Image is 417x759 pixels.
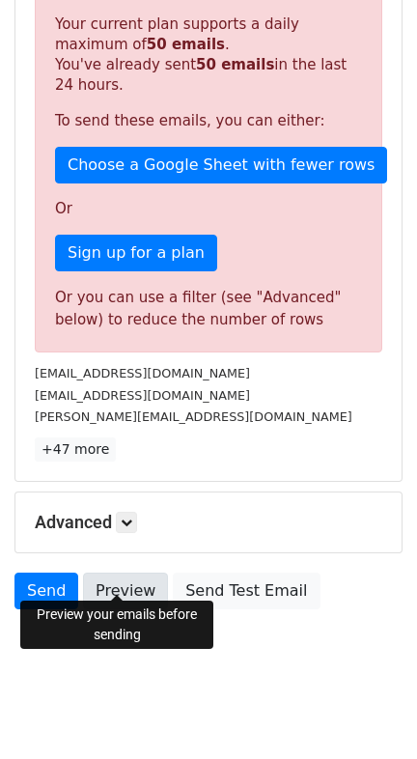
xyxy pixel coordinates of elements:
h5: Advanced [35,512,382,533]
p: Your current plan supports a daily maximum of . You've already sent in the last 24 hours. [55,14,362,96]
a: Choose a Google Sheet with fewer rows [55,147,387,183]
strong: 50 emails [147,36,225,53]
a: Sign up for a plan [55,235,217,271]
div: Widget de chat [320,666,417,759]
p: To send these emails, you can either: [55,111,362,131]
a: Send [14,573,78,609]
small: [EMAIL_ADDRESS][DOMAIN_NAME] [35,366,250,380]
strong: 50 emails [196,56,274,73]
p: Or [55,199,362,219]
div: Or you can use a filter (see "Advanced" below) to reduce the number of rows [55,287,362,330]
a: Preview [83,573,168,609]
iframe: Chat Widget [320,666,417,759]
a: Send Test Email [173,573,320,609]
a: +47 more [35,437,116,462]
small: [PERSON_NAME][EMAIL_ADDRESS][DOMAIN_NAME] [35,409,352,424]
small: [EMAIL_ADDRESS][DOMAIN_NAME] [35,388,250,403]
div: Preview your emails before sending [20,601,213,649]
